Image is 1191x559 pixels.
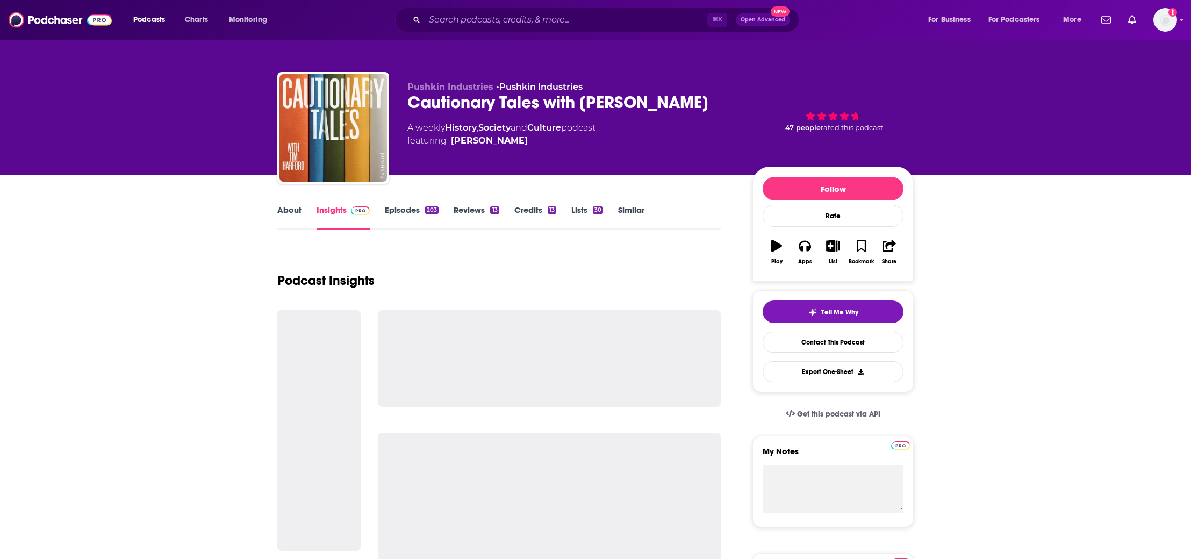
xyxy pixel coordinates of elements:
[178,11,214,28] a: Charts
[1153,8,1177,32] span: Logged in as TeszlerPR
[891,441,910,450] img: Podchaser Pro
[1056,11,1095,28] button: open menu
[891,440,910,450] a: Pro website
[1153,8,1177,32] button: Show profile menu
[277,273,375,289] h1: Podcast Insights
[490,206,499,214] div: 13
[777,401,889,427] a: Get this podcast via API
[478,123,511,133] a: Society
[126,11,179,28] button: open menu
[808,308,817,317] img: tell me why sparkle
[221,11,281,28] button: open menu
[185,12,208,27] span: Charts
[1124,11,1140,29] a: Show notifications dropdown
[1063,12,1081,27] span: More
[752,82,914,148] div: 47 peoplerated this podcast
[445,123,477,133] a: History
[1153,8,1177,32] img: User Profile
[981,11,1056,28] button: open menu
[797,410,880,419] span: Get this podcast via API
[785,124,821,132] span: 47 people
[407,121,595,147] div: A weekly podcast
[385,205,439,230] a: Episodes203
[988,12,1040,27] span: For Podcasters
[511,123,527,133] span: and
[847,233,875,271] button: Bookmark
[821,308,858,317] span: Tell Me Why
[791,233,819,271] button: Apps
[1097,11,1115,29] a: Show notifications dropdown
[229,12,267,27] span: Monitoring
[763,361,903,382] button: Export One-Sheet
[407,82,493,92] span: Pushkin Industries
[1168,8,1177,17] svg: Add a profile image
[763,205,903,227] div: Rate
[548,206,556,214] div: 13
[819,233,847,271] button: List
[514,205,556,230] a: Credits13
[741,17,785,23] span: Open Advanced
[921,11,984,28] button: open menu
[763,332,903,353] a: Contact This Podcast
[571,205,603,230] a: Lists30
[821,124,883,132] span: rated this podcast
[928,12,971,27] span: For Business
[771,259,783,265] div: Play
[798,259,812,265] div: Apps
[351,206,370,215] img: Podchaser Pro
[763,233,791,271] button: Play
[849,259,874,265] div: Bookmark
[454,205,499,230] a: Reviews13
[707,13,727,27] span: ⌘ K
[317,205,370,230] a: InsightsPodchaser Pro
[133,12,165,27] span: Podcasts
[425,11,707,28] input: Search podcasts, credits, & more...
[425,206,439,214] div: 203
[9,10,112,30] img: Podchaser - Follow, Share and Rate Podcasts
[876,233,903,271] button: Share
[496,82,583,92] span: •
[763,177,903,200] button: Follow
[407,134,595,147] span: featuring
[277,205,302,230] a: About
[451,134,528,147] a: [PERSON_NAME]
[593,206,603,214] div: 30
[763,446,903,465] label: My Notes
[527,123,561,133] a: Culture
[618,205,644,230] a: Similar
[736,13,790,26] button: Open AdvancedNew
[477,123,478,133] span: ,
[771,6,790,17] span: New
[763,300,903,323] button: tell me why sparkleTell Me Why
[829,259,837,265] div: List
[405,8,809,32] div: Search podcasts, credits, & more...
[499,82,583,92] a: Pushkin Industries
[882,259,896,265] div: Share
[279,74,387,182] img: Cautionary Tales with Tim Harford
